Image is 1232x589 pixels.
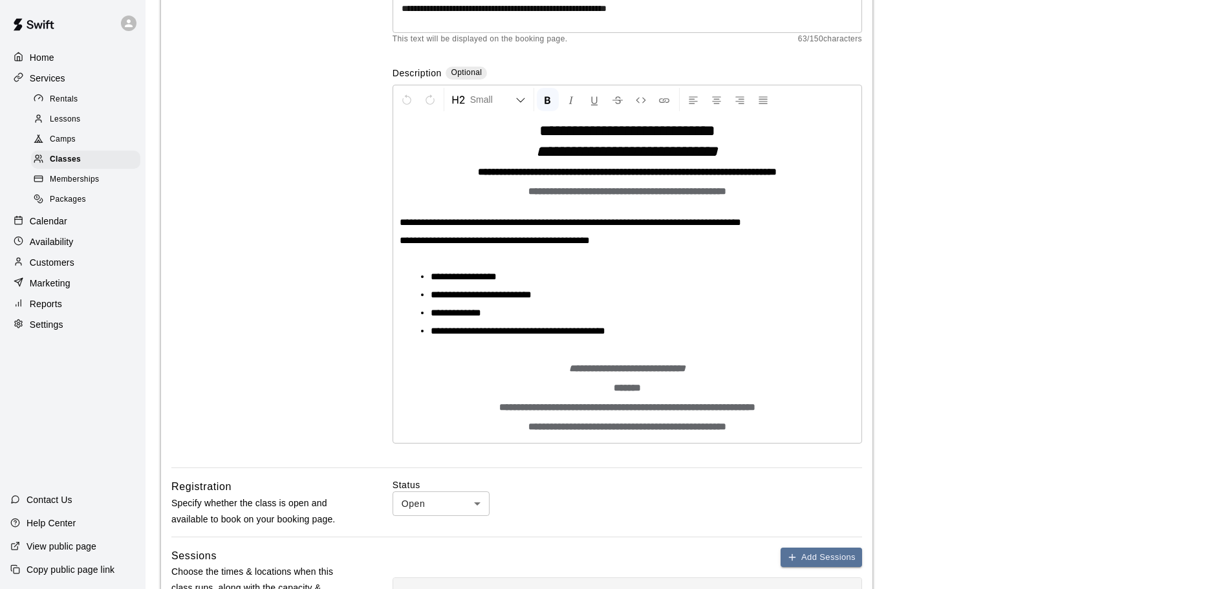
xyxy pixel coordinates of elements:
button: Add Sessions [781,548,862,568]
button: Center Align [706,88,728,111]
button: Left Align [682,88,704,111]
button: Redo [419,88,441,111]
div: Packages [31,191,140,209]
a: Rentals [31,89,146,109]
a: Calendar [10,211,135,231]
button: Format Strikethrough [607,88,629,111]
span: 63 / 150 characters [798,33,862,46]
p: Specify whether the class is open and available to book on your booking page. [171,495,351,528]
span: This text will be displayed on the booking page. [393,33,568,46]
div: Memberships [31,171,140,189]
a: Availability [10,232,135,252]
div: Classes [31,151,140,169]
h6: Registration [171,478,232,495]
button: Insert Code [630,88,652,111]
p: Services [30,72,65,85]
div: Camps [31,131,140,149]
p: View public page [27,540,96,553]
button: Right Align [729,88,751,111]
span: Rentals [50,93,78,106]
p: Contact Us [27,493,72,506]
span: Camps [50,133,76,146]
div: Lessons [31,111,140,129]
p: Availability [30,235,74,248]
span: Memberships [50,173,99,186]
span: Small Heading [470,93,515,106]
button: Justify Align [752,88,774,111]
label: Status [393,478,862,491]
p: Home [30,51,54,64]
a: Packages [31,190,146,210]
button: Format Underline [583,88,605,111]
div: Rentals [31,91,140,109]
a: Settings [10,315,135,334]
p: Reports [30,297,62,310]
a: Reports [10,294,135,314]
div: Open [393,491,490,515]
button: Format Bold [537,88,559,111]
h6: Sessions [171,548,217,564]
span: Classes [50,153,81,166]
button: Format Italics [560,88,582,111]
p: Marketing [30,277,70,290]
a: Memberships [31,170,146,190]
a: Lessons [31,109,146,129]
button: Undo [396,88,418,111]
p: Customers [30,256,74,269]
a: Camps [31,130,146,150]
a: Home [10,48,135,67]
p: Help Center [27,517,76,530]
button: Formatting Options [447,88,531,111]
span: Lessons [50,113,81,126]
p: Settings [30,318,63,331]
button: Insert Link [653,88,675,111]
p: Calendar [30,215,67,228]
a: Customers [10,253,135,272]
a: Classes [31,150,146,170]
label: Description [393,67,442,81]
p: Copy public page link [27,563,114,576]
a: Marketing [10,273,135,293]
span: Packages [50,193,86,206]
span: Optional [451,68,482,77]
a: Services [10,69,135,88]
